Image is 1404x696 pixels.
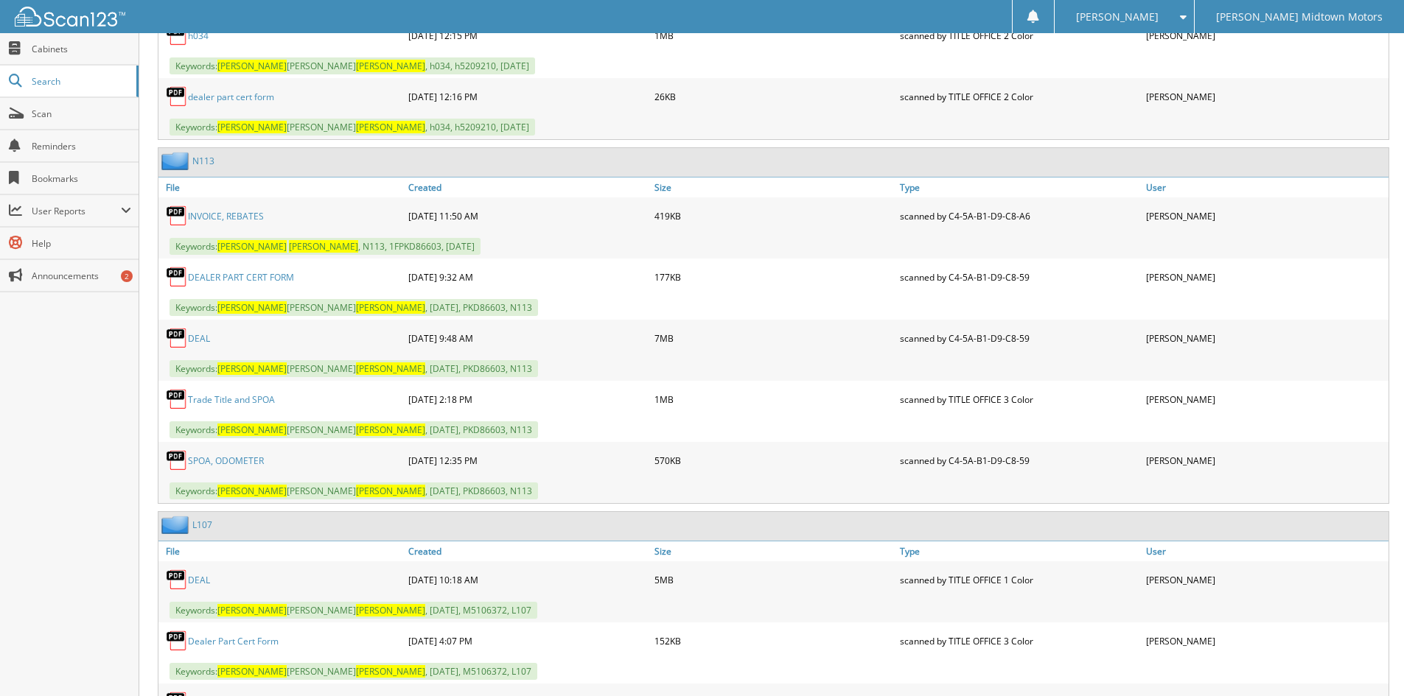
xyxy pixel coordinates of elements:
div: [PERSON_NAME] [1142,565,1389,594]
img: PDF.png [166,630,188,652]
a: SPOA, ODOMETER [188,454,264,467]
a: Size [651,177,897,197]
a: User [1142,177,1389,197]
span: [PERSON_NAME] [217,121,287,133]
span: Keywords: [PERSON_NAME] , [DATE], PKD86603, N113 [170,299,538,316]
div: 26KB [651,82,897,111]
div: [DATE] 9:32 AM [405,262,651,292]
span: [PERSON_NAME] [217,665,287,678]
span: [PERSON_NAME] [356,121,425,133]
span: Keywords: [PERSON_NAME] , [DATE], M5106372, L107 [170,663,537,680]
div: [PERSON_NAME] [1142,626,1389,655]
div: scanned by TITLE OFFICE 2 Color [896,82,1142,111]
a: DEAL [188,574,210,586]
span: [PERSON_NAME] [217,423,287,436]
a: Size [651,541,897,561]
img: folder2.png [161,516,192,534]
a: DEAL [188,332,210,345]
div: scanned by C4-5A-B1-D9-C8-59 [896,446,1142,475]
span: Cabinets [32,43,131,55]
span: Announcements [32,270,131,282]
img: PDF.png [166,449,188,471]
a: Dealer Part Cert Form [188,635,279,647]
div: [PERSON_NAME] [1142,446,1389,475]
div: [DATE] 12:16 PM [405,82,651,111]
img: PDF.png [166,569,188,591]
a: DEALER PART CERT FORM [188,271,294,284]
div: 2 [121,270,133,282]
div: [DATE] 12:35 PM [405,446,651,475]
a: Created [405,177,651,197]
span: [PERSON_NAME] [217,485,287,497]
div: scanned by TITLE OFFICE 1 Color [896,565,1142,594]
a: INVOICE, REBATES [188,210,264,222]
span: Keywords: [PERSON_NAME] , [DATE], M5106372, L107 [170,602,537,619]
a: File [158,541,405,561]
span: Keywords: [PERSON_NAME] , [DATE], PKD86603, N113 [170,360,538,377]
img: PDF.png [166,85,188,108]
span: Reminders [32,140,131,152]
img: PDF.png [166,327,188,349]
div: [DATE] 10:18 AM [405,565,651,594]
a: Trade Title and SPOA [188,393,275,406]
img: PDF.png [166,205,188,227]
a: Type [896,541,1142,561]
div: [PERSON_NAME] [1142,82,1389,111]
div: [DATE] 2:18 PM [405,384,651,414]
div: [PERSON_NAME] [1142,201,1389,231]
span: Keywords: [PERSON_NAME] , h034, h5209210, [DATE] [170,119,535,136]
span: [PERSON_NAME] [356,665,425,678]
div: scanned by TITLE OFFICE 3 Color [896,626,1142,655]
img: scan123-logo-white.svg [15,7,125,27]
div: scanned by C4-5A-B1-D9-C8-59 [896,323,1142,353]
img: folder2.png [161,152,192,170]
a: User [1142,541,1389,561]
span: Scan [32,108,131,120]
div: scanned by TITLE OFFICE 2 Color [896,21,1142,50]
span: [PERSON_NAME] [217,301,287,314]
div: 5MB [651,565,897,594]
div: [PERSON_NAME] [1142,323,1389,353]
div: [PERSON_NAME] [1142,384,1389,414]
img: PDF.png [166,24,188,46]
div: 570KB [651,446,897,475]
span: [PERSON_NAME] [356,604,425,616]
div: 1MB [651,384,897,414]
iframe: Chat Widget [1330,625,1404,696]
span: Keywords: [PERSON_NAME] , [DATE], PKD86603, N113 [170,482,538,499]
div: scanned by TITLE OFFICE 3 Color [896,384,1142,414]
img: PDF.png [166,266,188,288]
div: [DATE] 12:15 PM [405,21,651,50]
a: L107 [192,519,212,531]
span: Keywords: [PERSON_NAME] , h034, h5209210, [DATE] [170,57,535,74]
span: [PERSON_NAME] [356,362,425,375]
span: Keywords: [PERSON_NAME] , [DATE], PKD86603, N113 [170,421,538,438]
div: 419KB [651,201,897,231]
a: Type [896,177,1142,197]
a: File [158,177,405,197]
span: [PERSON_NAME] [356,485,425,497]
div: [DATE] 11:50 AM [405,201,651,231]
span: Help [32,237,131,250]
a: Created [405,541,651,561]
span: User Reports [32,205,121,217]
div: scanned by C4-5A-B1-D9-C8-A6 [896,201,1142,231]
a: h034 [188,29,209,42]
div: 1MB [651,21,897,50]
span: Bookmarks [32,172,131,185]
div: 7MB [651,323,897,353]
span: Keywords: , N113, 1FPKD86603, [DATE] [170,238,481,255]
div: [PERSON_NAME] [1142,21,1389,50]
span: [PERSON_NAME] [217,240,287,253]
a: N113 [192,155,214,167]
span: [PERSON_NAME] [217,604,287,616]
span: [PERSON_NAME] [217,60,287,72]
span: [PERSON_NAME] [289,240,358,253]
span: [PERSON_NAME] [356,423,425,436]
div: [DATE] 4:07 PM [405,626,651,655]
span: [PERSON_NAME] [1076,13,1159,21]
div: 177KB [651,262,897,292]
span: [PERSON_NAME] [217,362,287,375]
img: PDF.png [166,388,188,410]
